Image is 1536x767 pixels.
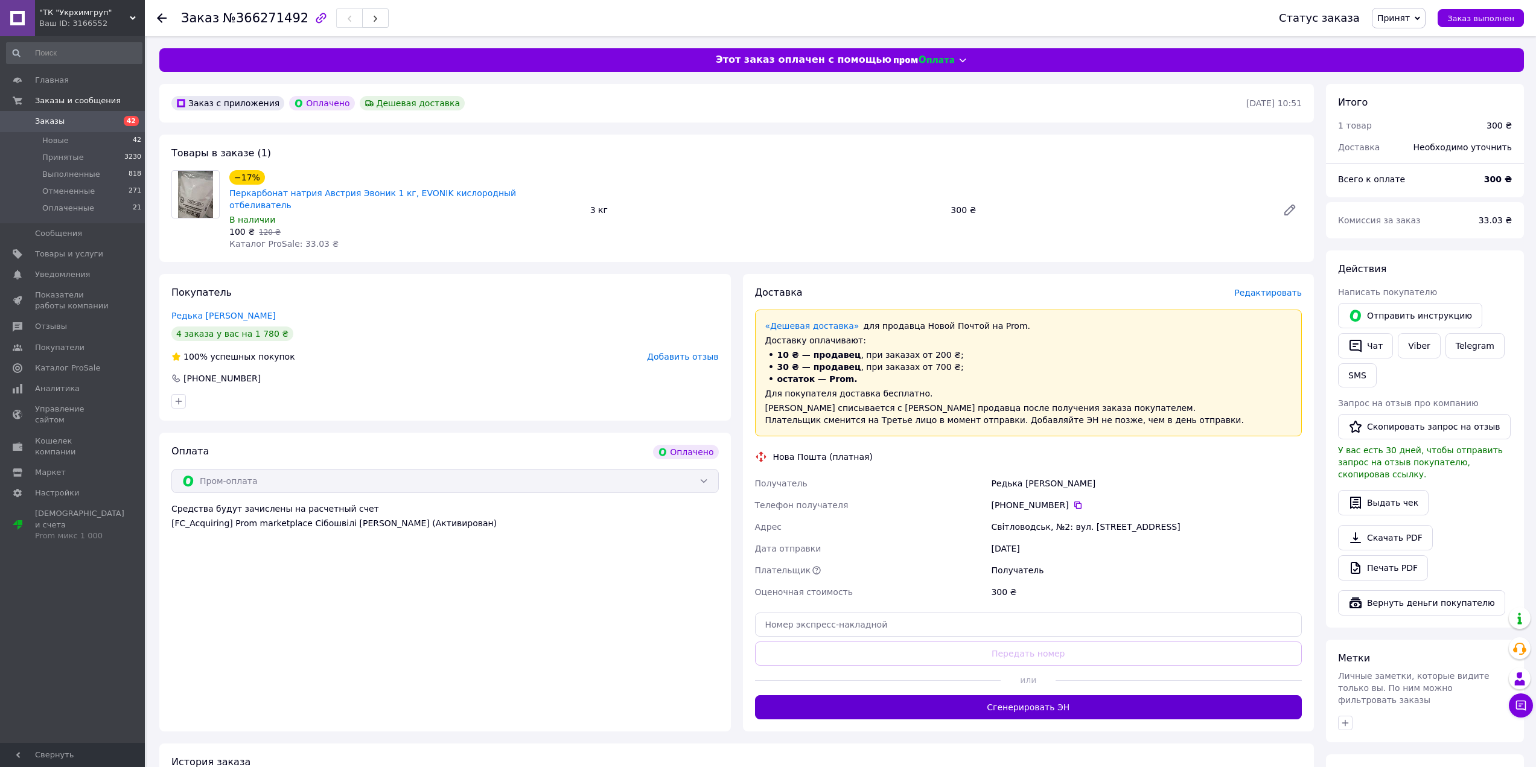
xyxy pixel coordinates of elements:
div: Получатель [989,559,1304,581]
div: 4 заказа у вас на 1 780 ₴ [171,326,293,341]
input: Поиск [6,42,142,64]
div: Статус заказа [1279,12,1360,24]
div: Редька [PERSON_NAME] [989,473,1304,494]
button: Чат [1338,333,1393,358]
span: Покупатель [171,287,232,298]
div: 300 ₴ [946,202,1273,218]
img: Перкарбонат натрия Австрия Эвоник 1 кг, EVONIK кислородный отбеливатель [178,171,214,218]
span: Сообщения [35,228,82,239]
button: Чат с покупателем [1509,693,1533,718]
div: Оплачено [653,445,718,459]
span: 42 [124,116,139,126]
span: Получатель [755,479,808,488]
span: "ТК "Укрхимгруп" [39,7,130,18]
button: Сгенерировать ЭН [755,695,1302,719]
span: В наличии [229,215,275,224]
span: Настройки [35,488,79,498]
span: Заказы и сообщения [35,95,121,106]
span: 818 [129,169,141,180]
span: Показатели работы компании [35,290,112,311]
span: 10 ₴ — продавец [777,350,861,360]
span: Главная [35,75,69,86]
span: 271 [129,186,141,197]
span: Покупатели [35,342,84,353]
button: Отправить инструкцию [1338,303,1482,328]
span: Комиссия за заказ [1338,215,1421,225]
a: Редька [PERSON_NAME] [171,311,276,320]
span: 42 [133,135,141,146]
span: или [1001,674,1056,686]
span: Новые [42,135,69,146]
div: [DATE] [989,538,1304,559]
div: Оплачено [289,96,354,110]
div: 300 ₴ [989,581,1304,603]
span: У вас есть 30 дней, чтобы отправить запрос на отзыв покупателю, скопировав ссылку. [1338,445,1503,479]
div: Дешевая доставка [360,96,465,110]
span: Метки [1338,652,1370,664]
li: , при заказах от 200 ₴; [765,349,1292,361]
a: Telegram [1445,333,1505,358]
a: Перкарбонат натрия Австрия Эвоник 1 кг, EVONIK кислородный отбеливатель [229,188,516,210]
span: Всего к оплате [1338,174,1405,184]
div: Для покупателя доставка бесплатно. [765,387,1292,399]
span: Уведомления [35,269,90,280]
span: 120 ₴ [259,228,281,237]
div: Заказ с приложения [171,96,284,110]
span: Этот заказ оплачен с помощью [716,53,891,67]
span: №366271492 [223,11,308,25]
span: 100% [183,352,208,361]
div: Доставку оплачивают: [765,334,1292,346]
span: Добавить отзыв [647,352,718,361]
div: Необходимо уточнить [1406,134,1519,161]
div: Світловодськ, №2: вул. [STREET_ADDRESS] [989,516,1304,538]
div: [PHONE_NUMBER] [182,372,262,384]
span: Кошелек компании [35,436,112,457]
span: Дата отправки [755,544,821,553]
span: Редактировать [1234,288,1302,298]
span: Оплаченные [42,203,94,214]
a: Печать PDF [1338,555,1428,581]
span: Личные заметки, которые видите только вы. По ним можно фильтровать заказы [1338,671,1490,705]
span: Итого [1338,97,1368,108]
div: Вернуться назад [157,12,167,24]
button: Заказ выполнен [1438,9,1524,27]
span: Доставка [755,287,803,298]
span: Товары в заказе (1) [171,147,271,159]
div: для продавца Новой Почтой на Prom. [765,320,1292,332]
span: 3230 [124,152,141,163]
span: Оценочная стоимость [755,587,853,597]
span: Адрес [755,522,782,532]
span: Написать покупателю [1338,287,1437,297]
div: Средства будут зачислены на расчетный счет [171,503,719,529]
a: Скачать PDF [1338,525,1433,550]
span: Оплата [171,445,209,457]
button: Вернуть деньги покупателю [1338,590,1505,616]
a: «Дешевая доставка» [765,321,859,331]
div: [FC_Acquiring] Prom marketplace Сібошвілі [PERSON_NAME] (Активирован) [171,517,719,529]
span: 33.03 ₴ [1479,215,1512,225]
span: 100 ₴ [229,227,255,237]
div: −17% [229,170,265,185]
div: [PHONE_NUMBER] [991,499,1302,511]
span: Выполненные [42,169,100,180]
span: 30 ₴ — продавец [777,362,861,372]
span: Товары и услуги [35,249,103,259]
button: Скопировать запрос на отзыв [1338,414,1511,439]
div: 3 кг [585,202,946,218]
div: 300 ₴ [1487,119,1512,132]
div: Нова Пошта (платная) [770,451,876,463]
span: Принят [1377,13,1410,23]
span: остаток — Prom. [777,374,858,384]
span: 21 [133,203,141,214]
span: Отмененные [42,186,95,197]
time: [DATE] 10:51 [1246,98,1302,108]
span: Плательщик [755,565,811,575]
div: успешных покупок [171,351,295,363]
span: Аналитика [35,383,80,394]
span: 1 товар [1338,121,1372,130]
span: [DEMOGRAPHIC_DATA] и счета [35,508,124,541]
div: [PERSON_NAME] списывается с [PERSON_NAME] продавца после получения заказа покупателем. Плательщик... [765,402,1292,426]
span: Заказы [35,116,65,127]
div: Prom микс 1 000 [35,530,124,541]
span: Доставка [1338,142,1380,152]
